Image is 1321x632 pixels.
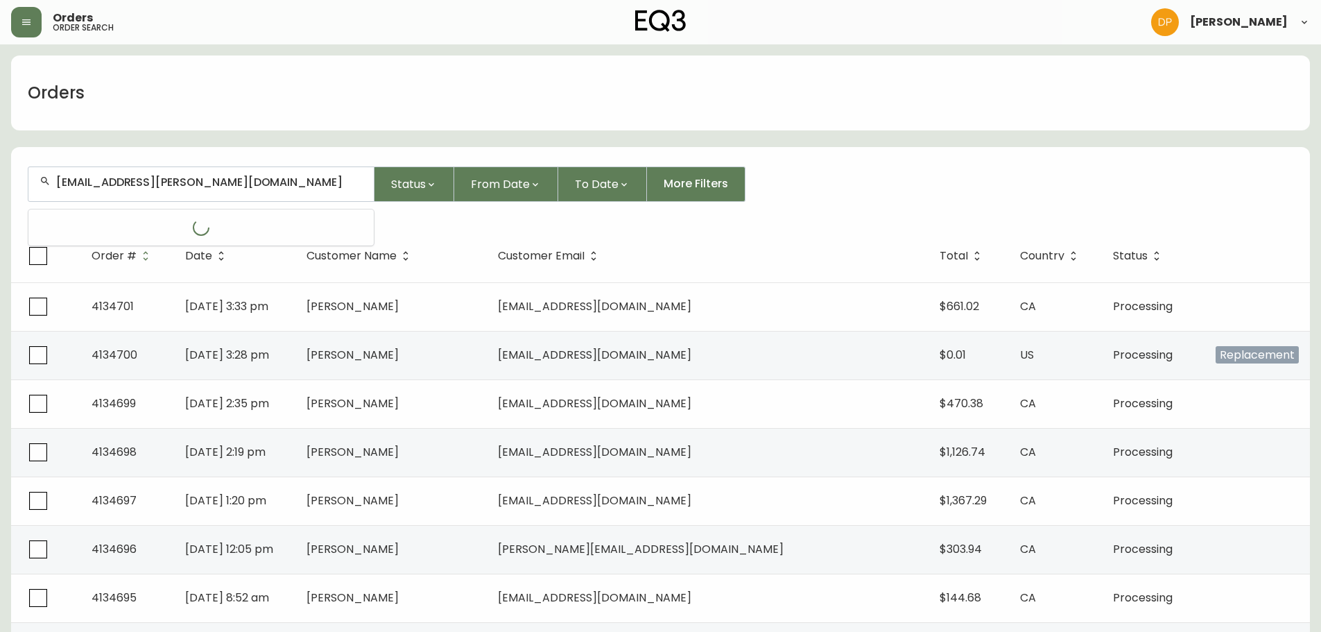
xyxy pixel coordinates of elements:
span: [DATE] 1:20 pm [185,493,266,509]
span: 4134696 [92,541,137,557]
span: CA [1020,493,1036,509]
span: Customer Email [498,252,585,260]
button: Status [374,166,454,202]
span: 4134697 [92,493,137,509]
span: $661.02 [940,298,979,314]
span: [PERSON_NAME] [306,298,399,314]
span: [EMAIL_ADDRESS][DOMAIN_NAME] [498,590,691,606]
img: logo [635,10,687,32]
span: Total [940,250,986,262]
span: 4134700 [92,347,137,363]
span: [DATE] 12:05 pm [185,541,273,557]
span: US [1020,347,1034,363]
span: 4134695 [92,590,137,606]
span: $1,367.29 [940,493,987,509]
span: [EMAIL_ADDRESS][DOMAIN_NAME] [498,444,691,460]
span: More Filters [664,176,728,191]
span: [DATE] 2:19 pm [185,444,266,460]
span: [EMAIL_ADDRESS][DOMAIN_NAME] [498,347,691,363]
span: Processing [1113,347,1173,363]
span: 4134701 [92,298,134,314]
span: Replacement [1216,346,1299,364]
span: [EMAIL_ADDRESS][DOMAIN_NAME] [498,395,691,411]
span: Country [1020,250,1082,262]
span: [PERSON_NAME] [1190,17,1288,28]
span: Status [1113,252,1148,260]
span: $0.01 [940,347,966,363]
span: CA [1020,541,1036,557]
span: [PERSON_NAME] [306,590,399,606]
h1: Orders [28,81,85,105]
span: CA [1020,444,1036,460]
img: b0154ba12ae69382d64d2f3159806b19 [1151,8,1179,36]
span: [PERSON_NAME] [306,444,399,460]
span: Date [185,250,230,262]
span: Country [1020,252,1064,260]
span: [DATE] 3:33 pm [185,298,268,314]
span: [DATE] 8:52 am [185,590,269,606]
span: Orders [53,12,93,24]
span: Order # [92,252,137,260]
span: Customer Name [306,250,415,262]
span: [DATE] 3:28 pm [185,347,269,363]
span: [EMAIL_ADDRESS][DOMAIN_NAME] [498,493,691,509]
span: To Date [575,176,619,193]
span: Processing [1113,444,1173,460]
span: Status [391,176,426,193]
span: Total [940,252,968,260]
span: CA [1020,298,1036,314]
span: [PERSON_NAME][EMAIL_ADDRESS][DOMAIN_NAME] [498,541,784,557]
span: Order # [92,250,155,262]
span: [EMAIL_ADDRESS][DOMAIN_NAME] [498,298,691,314]
span: Processing [1113,493,1173,509]
span: $144.68 [940,590,981,606]
span: Date [185,252,212,260]
span: Processing [1113,541,1173,557]
span: [DATE] 2:35 pm [185,395,269,411]
span: $303.94 [940,541,982,557]
button: More Filters [647,166,745,202]
span: Processing [1113,298,1173,314]
span: From Date [471,176,530,193]
span: 4134698 [92,444,137,460]
span: Processing [1113,395,1173,411]
span: [PERSON_NAME] [306,493,399,509]
h5: order search [53,24,114,32]
span: $470.38 [940,395,983,411]
span: [PERSON_NAME] [306,541,399,557]
button: From Date [454,166,558,202]
span: Customer Name [306,252,397,260]
span: Status [1113,250,1166,262]
button: To Date [558,166,647,202]
span: CA [1020,395,1036,411]
span: Processing [1113,590,1173,606]
span: 4134699 [92,395,136,411]
input: Search [56,176,363,189]
span: [PERSON_NAME] [306,347,399,363]
span: CA [1020,590,1036,606]
span: $1,126.74 [940,444,985,460]
span: Customer Email [498,250,603,262]
span: [PERSON_NAME] [306,395,399,411]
